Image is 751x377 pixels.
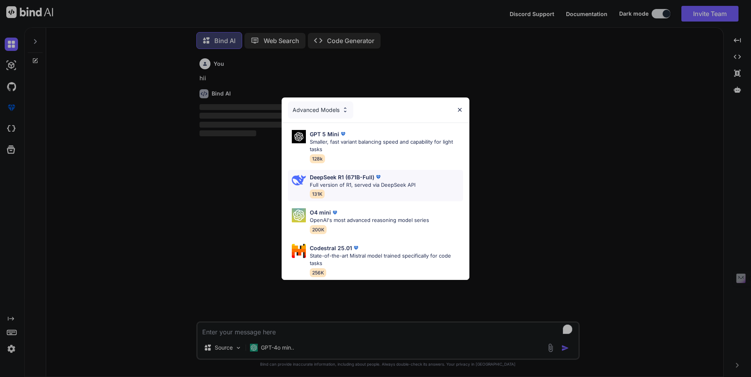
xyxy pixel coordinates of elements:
[310,138,463,153] p: Smaller, fast variant balancing speed and capability for light tasks
[310,181,415,189] p: Full version of R1, served via DeepSeek API
[310,268,326,277] span: 256K
[310,173,374,181] p: DeepSeek R1 (671B-Full)
[310,225,327,234] span: 200K
[352,244,360,252] img: premium
[456,106,463,113] img: close
[310,208,331,216] p: O4 mini
[331,209,339,216] img: premium
[310,216,429,224] p: OpenAI's most advanced reasoning model series
[310,244,352,252] p: Codestral 25.01
[339,130,347,138] img: premium
[310,154,325,163] span: 128k
[292,130,306,144] img: Pick Models
[288,101,353,119] div: Advanced Models
[292,208,306,222] img: Pick Models
[374,173,382,181] img: premium
[310,130,339,138] p: GPT 5 Mini
[310,189,325,198] span: 131K
[292,173,306,187] img: Pick Models
[310,252,463,267] p: State-of-the-art Mistral model trained specifically for code tasks
[342,106,349,113] img: Pick Models
[292,244,306,258] img: Pick Models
